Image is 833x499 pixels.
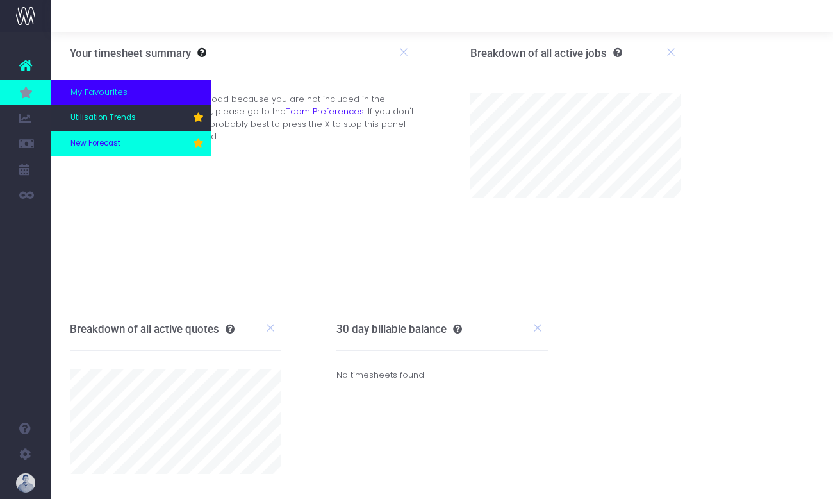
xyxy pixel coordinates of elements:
[336,351,547,400] div: No timesheets found
[470,47,622,60] h3: Breakdown of all active jobs
[70,112,136,124] span: Utilisation Trends
[70,47,191,60] h3: Your timesheet summary
[286,105,364,117] a: Team Preferences
[336,323,462,335] h3: 30 day billable balance
[16,473,35,493] img: images/default_profile_image.png
[70,86,128,99] span: My Favourites
[51,131,211,156] a: New Forecast
[70,138,120,149] span: New Forecast
[70,323,235,335] h3: Breakdown of all active quotes
[51,105,211,131] a: Utilisation Trends
[60,93,424,143] div: Your timesheet summary will not load because you are not included in the timesheet reports. To ch...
